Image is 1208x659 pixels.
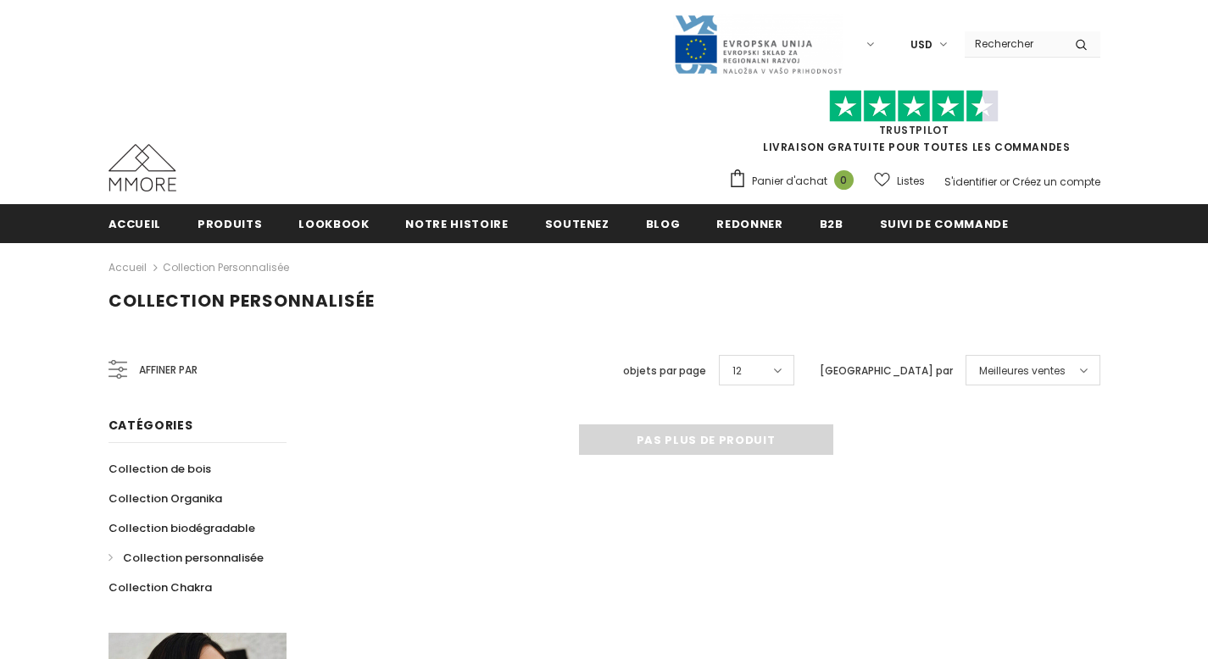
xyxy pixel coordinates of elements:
span: or [999,174,1010,189]
a: Collection de bois [109,454,211,484]
img: Faites confiance aux étoiles pilotes [829,90,999,123]
a: B2B [820,204,843,242]
span: Redonner [716,216,782,232]
span: Collection Organika [109,490,222,507]
a: Collection personnalisée [109,543,264,573]
a: Suivi de commande [880,204,1009,242]
input: Search Site [965,31,1062,56]
a: Accueil [109,258,147,278]
span: Meilleures ventes [979,363,1066,379]
label: [GEOGRAPHIC_DATA] par [820,363,953,379]
span: Lookbook [298,216,369,232]
span: Notre histoire [405,216,508,232]
label: objets par page [623,363,706,379]
span: Blog [646,216,681,232]
span: Accueil [109,216,162,232]
a: S'identifier [944,174,997,189]
a: Javni Razpis [673,36,843,51]
span: B2B [820,216,843,232]
a: Collection Chakra [109,573,212,602]
a: Panier d'achat 0 [728,169,862,194]
a: Notre histoire [405,204,508,242]
a: Accueil [109,204,162,242]
img: Cas MMORE [109,144,176,191]
a: Collection Organika [109,484,222,513]
a: Redonner [716,204,782,242]
a: Blog [646,204,681,242]
span: 12 [732,363,742,379]
span: Catégories [109,417,193,434]
span: Listes [897,173,925,190]
span: Affiner par [139,361,198,379]
span: LIVRAISON GRATUITE POUR TOUTES LES COMMANDES [728,97,1100,154]
a: Collection biodégradable [109,513,255,543]
span: Suivi de commande [880,216,1009,232]
span: 0 [834,170,854,190]
a: Lookbook [298,204,369,242]
span: Collection biodégradable [109,520,255,536]
span: Collection Chakra [109,579,212,595]
span: USD [910,36,932,53]
span: soutenez [545,216,610,232]
span: Collection de bois [109,461,211,477]
a: Créez un compte [1012,174,1100,189]
span: Collection personnalisée [109,289,375,313]
a: TrustPilot [879,123,949,137]
img: Javni Razpis [673,14,843,75]
span: Collection personnalisée [123,550,264,566]
a: soutenez [545,204,610,242]
a: Listes [874,166,925,196]
span: Panier d'achat [752,173,827,190]
span: Produits [198,216,262,232]
a: Produits [198,204,262,242]
a: Collection personnalisée [163,260,289,274]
